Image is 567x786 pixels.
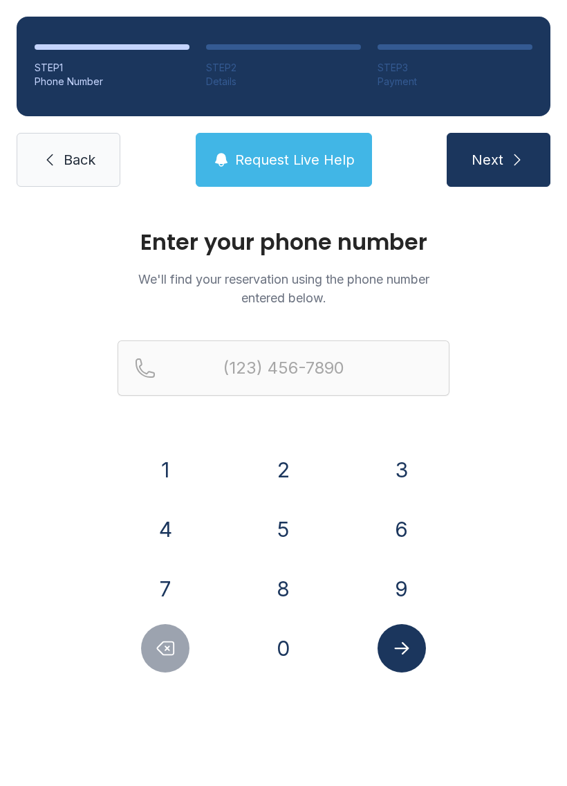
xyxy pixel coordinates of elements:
[141,505,189,554] button: 4
[378,61,532,75] div: STEP 3
[378,75,532,89] div: Payment
[235,150,355,170] span: Request Live Help
[472,150,503,170] span: Next
[206,61,361,75] div: STEP 2
[35,75,189,89] div: Phone Number
[141,565,189,613] button: 7
[206,75,361,89] div: Details
[118,270,449,307] p: We'll find your reservation using the phone number entered below.
[35,61,189,75] div: STEP 1
[141,624,189,673] button: Delete number
[118,340,449,396] input: Reservation phone number
[378,624,426,673] button: Submit lookup form
[64,150,95,170] span: Back
[259,446,308,494] button: 2
[259,565,308,613] button: 8
[259,624,308,673] button: 0
[378,505,426,554] button: 6
[118,231,449,253] h1: Enter your phone number
[378,446,426,494] button: 3
[259,505,308,554] button: 5
[378,565,426,613] button: 9
[141,446,189,494] button: 1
